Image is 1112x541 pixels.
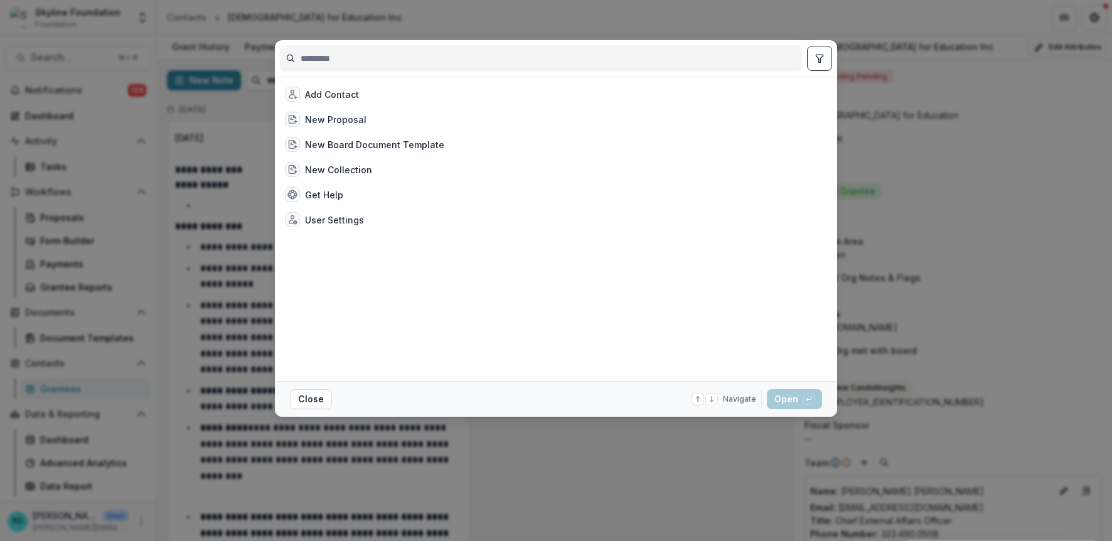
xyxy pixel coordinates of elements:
div: New Board Document Template [305,138,444,151]
button: toggle filters [807,46,832,71]
div: New Proposal [305,113,366,126]
div: Add Contact [305,88,359,101]
div: User Settings [305,213,364,227]
button: Open [767,389,822,409]
div: New Collection [305,163,372,176]
span: Navigate [723,394,756,405]
button: Close [290,389,332,409]
div: Get Help [305,188,343,201]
